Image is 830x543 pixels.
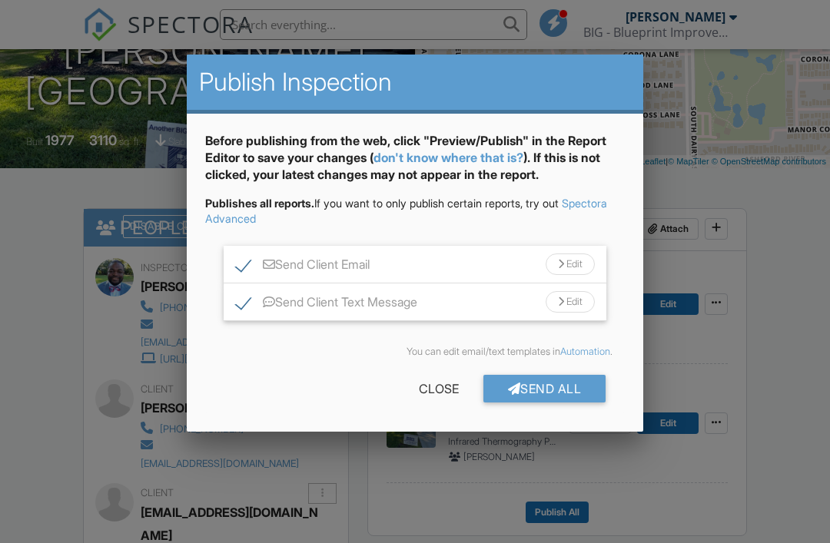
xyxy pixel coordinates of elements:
[394,375,483,402] div: Close
[373,150,523,165] a: don't know where that is?
[205,197,314,210] strong: Publishes all reports.
[205,197,559,210] span: If you want to only publish certain reports, try out
[236,295,417,314] label: Send Client Text Message
[546,291,595,313] div: Edit
[560,346,610,357] a: Automation
[546,253,595,275] div: Edit
[236,257,370,276] label: Send Client Email
[205,132,625,196] div: Before publishing from the web, click "Preview/Publish" in the Report Editor to save your changes...
[483,375,606,402] div: Send All
[199,67,631,98] h2: Publish Inspection
[217,346,613,358] div: You can edit email/text templates in .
